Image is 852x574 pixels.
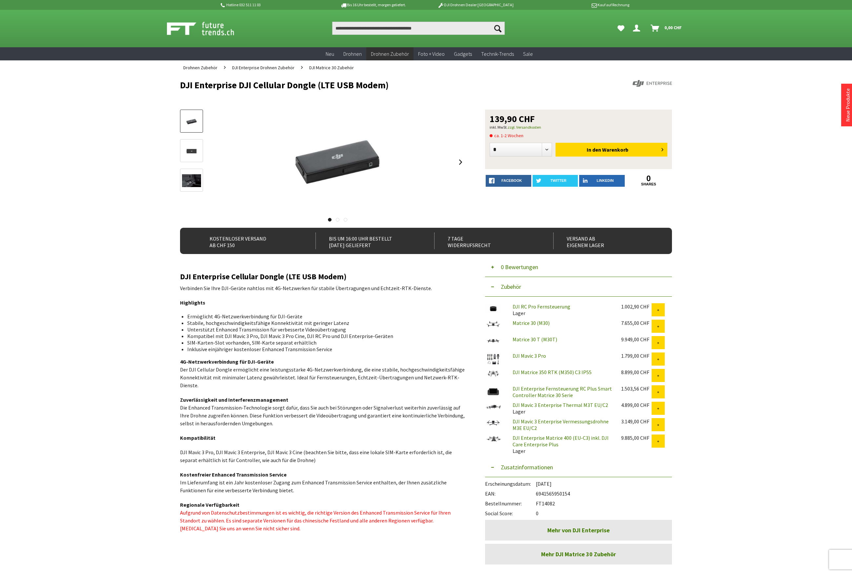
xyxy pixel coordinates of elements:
a: DJI Mavic 3 Pro [513,352,546,359]
span: EAN: [485,490,536,497]
div: Lager [507,303,616,316]
button: In den Warenkorb [556,143,667,157]
img: DJI Mavic 3 Enterprise Thermal M3T EU/C2 [485,402,501,412]
a: Matrice 30 (M30) [513,320,550,326]
li: Unterstützt Enhanced Transmission für verbesserte Videoübertragung [187,326,460,333]
button: Zubehör [485,277,672,297]
a: Technik-Trends [477,47,518,61]
p: Bis 16 Uhr bestellt, morgen geliefert. [322,1,424,9]
a: zzgl. Versandkosten [508,125,541,130]
div: 4.899,00 CHF [621,402,652,408]
a: Neue Produkte [844,88,851,122]
img: DJI Mavic 3 Pro [485,352,501,366]
span: LinkedIn [597,179,614,182]
span: DJI Matrice 30 Zubehör [309,65,354,71]
a: DJI Enterprise Fernsteuerung RC Plus Smart Controller Matrice 30 Serie [513,385,612,398]
img: DJI Enterprise DJI Cellular Dongle (LTE USB Modem) [259,110,416,215]
span: Technik-Trends [481,51,514,57]
strong: 4G-Netzwerkverbindung für DJI-Geräte [180,358,274,365]
a: 0 [626,175,672,182]
a: Drohnen Zubehör [180,60,221,75]
img: Matrice 30 T (M30T) [485,336,501,345]
button: Zusatzinformationen [485,457,672,477]
a: LinkedIn [579,175,625,187]
li: Stabile, hochgeschwindigkeitsfähige Konnektivität mit geringer Latenz [187,320,460,326]
div: 1.002,90 CHF [621,303,652,310]
span: Bestellnummer: [485,500,536,507]
span: Aufgrund von Datenschutzbestimmungen ist es wichtig, die richtige Version des Enhanced Transmissi... [180,509,451,532]
span: In den [587,146,601,153]
span: Drohnen Zubehör [371,51,409,57]
span: ca. 1-2 Wochen [490,132,523,139]
p: Der DJI Cellular Dongle ermöglicht eine leistungsstarke 4G-Netzwerkverbindung, die eine stabile, ... [180,358,465,389]
div: 0 [485,507,672,517]
div: 9.949,00 CHF [621,336,652,343]
span: 0,00 CHF [664,22,682,33]
span: Neu [326,51,334,57]
li: Inklusive einjähriger kostenloser Enhanced Transmission Service [187,346,460,352]
span: DJI Enterprise Drohnen Zubehör [232,65,294,71]
a: DJI Enterprise Drohnen Zubehör [229,60,298,75]
li: Kompatibel mit DJI Mavic 3 Pro, DJI Mavic 3 Pro Cine, DJI RC Pro und DJI Enterprise-Geräten [187,333,460,339]
p: Verbinden Sie Ihre DJI-Geräte nahtlos mit 4G-Netzwerken für stabile Übertragungen und Echtzeit-RT... [180,284,465,292]
div: 1.503,56 CHF [621,385,652,392]
strong: Kostenfreier Enhanced Transmission Service [180,471,287,478]
p: Im Lieferumfang ist ein Jahr kostenloser Zugang zum Enhanced Transmission Service enthalten, der ... [180,471,465,494]
div: 7 Tage Widerrufsrecht [434,233,539,249]
div: 9.885,00 CHF [621,435,652,441]
input: Produkt, Marke, Kategorie, EAN, Artikelnummer… [332,22,505,35]
h1: DJI Enterprise DJI Cellular Dongle (LTE USB Modem) [180,80,574,90]
div: Kostenloser Versand ab CHF 150 [196,233,301,249]
img: Matrice 30 (M30) [485,320,501,329]
div: 8.899,00 CHF [621,369,652,375]
p: Hotline 032 511 11 03 [219,1,322,9]
span: Gadgets [454,51,472,57]
img: Shop Futuretrends - zur Startseite wechseln [167,20,249,37]
a: DJI Mavic 3 Enterprise Vermessungsdrohne M3E EU/C2 [513,418,609,431]
a: DJI Matrice 30 Zubehör [306,60,357,75]
div: Lager [507,402,616,415]
div: 1.799,00 CHF [621,352,652,359]
strong: Highlights [180,299,205,306]
a: Foto + Video [414,47,449,61]
strong: Zuverlässigkeit und Interferenzmanagement [180,396,288,403]
div: FT14082 [485,497,672,507]
div: 3.149,00 CHF [621,418,652,425]
button: 0 Bewertungen [485,257,672,277]
strong: Regionale Verfügbarkeit [180,501,239,508]
div: Lager [507,435,616,454]
img: DJI Enterprise [633,80,672,87]
a: DJI RC Pro Fernsteuerung [513,303,570,310]
a: facebook [486,175,531,187]
img: DJI Enterprise Fernsteuerung RC Plus Smart Controller Matrice 30 Serie [485,385,501,398]
h2: DJI Enterprise Cellular Dongle (LTE USB Modem) [180,272,465,281]
a: Neu [321,47,339,61]
img: DJI RC Pro Fernsteuerung [485,303,501,314]
p: DJI Drohnen Dealer [GEOGRAPHIC_DATA] [424,1,527,9]
p: inkl. MwSt. [490,123,667,131]
a: DJI Matrice 350 RTK (M350) C3 IP55 [513,369,592,375]
div: 7.655,00 CHF [621,320,652,326]
a: Matrice 30 T (M30T) [513,336,557,343]
a: Mehr DJI Matrice 30 Zubehör [485,544,672,564]
div: 6941565950154 [485,487,672,497]
div: Versand ab eigenem Lager [553,233,658,249]
strong: Kompatibilität [180,435,215,441]
span: twitter [550,179,566,182]
span: 139,90 CHF [490,114,535,123]
a: DJI Mavic 3 Enterprise Thermal M3T EU/C2 [513,402,608,408]
img: Vorschau: DJI Enterprise DJI Cellular Dongle (LTE USB Modem) [182,115,201,128]
button: Suchen [491,22,505,35]
span: Erscheinungsdatum: [485,480,536,487]
span: Social Score: [485,510,536,517]
a: twitter [533,175,578,187]
a: Drohnen [339,47,366,61]
li: Ermöglicht 4G-Netzwerkverbindung für DJI-Geräte [187,313,460,320]
span: Drohnen [343,51,362,57]
img: DJI Mavic 3 Enterprise Vermessungsdrohne M3E EU/C2 [485,418,501,427]
span: Drohnen Zubehör [183,65,217,71]
a: Warenkorb [648,22,685,35]
span: Sale [523,51,533,57]
span: Foto + Video [418,51,445,57]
